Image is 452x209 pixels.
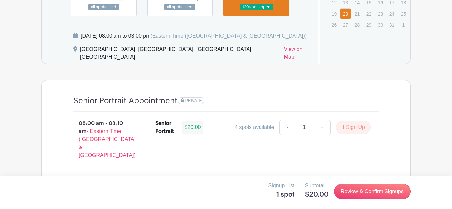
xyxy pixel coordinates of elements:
[63,117,145,162] p: 08:00 am - 08:10 am
[79,128,136,158] span: - Eastern Time ([GEOGRAPHIC_DATA] & [GEOGRAPHIC_DATA])
[398,20,409,30] p: 1
[268,182,294,190] p: Signup List
[80,45,279,64] div: [GEOGRAPHIC_DATA], [GEOGRAPHIC_DATA], [GEOGRAPHIC_DATA], [GEOGRAPHIC_DATA]
[305,182,329,190] p: Subtotal
[352,9,363,19] p: 21
[73,96,178,106] h4: Senior Portrait Appointment
[386,9,397,19] p: 24
[363,20,374,30] p: 29
[398,9,409,19] p: 25
[268,191,294,199] h5: 1 spot
[329,20,339,30] p: 26
[340,8,351,19] a: 20
[182,121,203,134] div: $20.00
[340,20,351,30] p: 27
[305,191,329,199] h5: $20.00
[284,45,310,64] a: View on Map
[352,20,363,30] p: 28
[150,33,307,39] span: (Eastern Time ([GEOGRAPHIC_DATA] & [GEOGRAPHIC_DATA]))
[334,184,411,199] a: Review & Confirm Signups
[81,32,307,40] div: [DATE] 08:00 am to 03:00 pm
[375,20,386,30] p: 30
[235,123,274,131] div: 4 spots available
[329,9,339,19] p: 19
[363,9,374,19] p: 22
[185,98,202,103] span: PRIVATE
[375,9,386,19] p: 23
[386,20,397,30] p: 31
[336,121,371,134] button: Sign Up
[155,120,174,135] div: Senior Portrait
[314,120,331,135] a: +
[279,120,294,135] a: -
